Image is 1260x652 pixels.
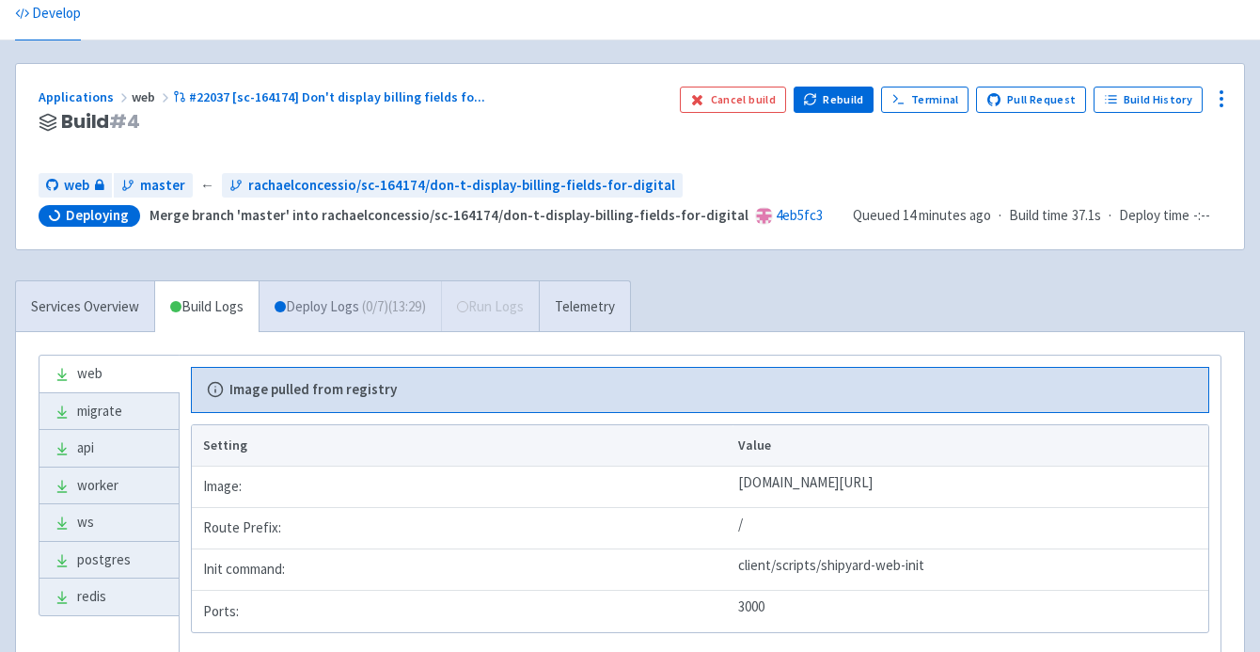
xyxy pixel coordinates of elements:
[903,206,991,224] time: 14 minutes ago
[173,88,488,105] a: #22037 [sc-164174] Don't display billing fields fo...
[132,88,173,105] span: web
[39,579,179,615] a: redis
[732,549,1208,591] td: client/scripts/shipyard-web-init
[200,175,214,197] span: ←
[222,173,683,199] a: rachaelconcessio/sc-164174/don-t-display-billing-fields-for-digital
[853,206,991,224] span: Queued
[881,87,969,113] a: Terminal
[192,549,732,591] td: Init command:
[539,281,630,333] a: Telemetry
[64,175,89,197] span: web
[1193,205,1210,227] span: -:--
[192,467,732,508] td: Image:
[1072,205,1101,227] span: 37.1s
[39,468,179,504] a: worker
[66,206,129,225] span: Deploying
[39,504,179,541] a: ws
[794,87,874,113] button: Rebuild
[39,393,179,430] a: migrate
[853,205,1221,227] div: · ·
[192,508,732,549] td: Route Prefix:
[732,508,1208,549] td: /
[259,281,441,333] a: Deploy Logs (0/7)(13:29)
[150,206,748,224] strong: Merge branch 'master' into rachaelconcessio/sc-164174/don-t-display-billing-fields-for-digital
[140,175,185,197] span: master
[39,88,132,105] a: Applications
[114,173,193,199] a: master
[732,425,1208,467] th: Value
[192,425,732,467] th: Setting
[732,591,1208,632] td: 3000
[192,591,732,632] td: Ports:
[680,87,786,113] button: Cancel build
[39,173,112,199] a: web
[1094,87,1203,113] a: Build History
[39,430,179,467] a: api
[1119,205,1189,227] span: Deploy time
[39,356,179,392] a: web
[155,281,259,333] a: Build Logs
[362,296,426,318] span: ( 0 / 7 ) (13:29)
[61,111,140,133] span: Build
[1009,205,1068,227] span: Build time
[189,88,485,105] span: #22037 [sc-164174] Don't display billing fields fo ...
[976,87,1086,113] a: Pull Request
[39,542,179,579] a: postgres
[229,379,397,401] b: Image pulled from registry
[109,108,140,135] span: # 4
[776,206,823,224] a: 4eb5fc3
[732,467,1208,508] td: [DOMAIN_NAME][URL]
[248,175,675,197] span: rachaelconcessio/sc-164174/don-t-display-billing-fields-for-digital
[16,281,154,333] a: Services Overview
